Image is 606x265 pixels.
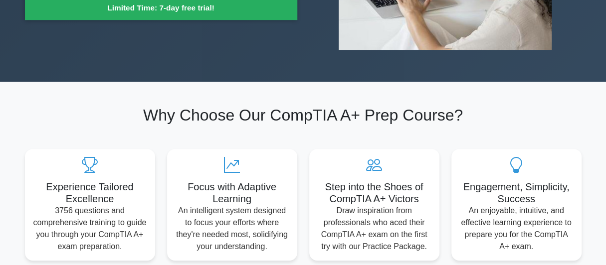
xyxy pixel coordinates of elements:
h5: Focus with Adaptive Learning [175,181,289,205]
h5: Experience Tailored Excellence [33,181,147,205]
h2: Why Choose Our CompTIA A+ Prep Course? [25,106,582,125]
h5: Engagement, Simplicity, Success [459,181,574,205]
h5: Step into the Shoes of CompTIA A+ Victors [317,181,431,205]
small: Limited Time: 7-day free trial! [37,2,285,13]
p: Draw inspiration from professionals who aced their CompTIA A+ exam on the first try with our Prac... [317,205,431,253]
p: An intelligent system designed to focus your efforts where they're needed most, solidifying your ... [175,205,289,253]
p: An enjoyable, intuitive, and effective learning experience to prepare you for the CompTIA A+ exam. [459,205,574,253]
p: 3756 questions and comprehensive training to guide you through your CompTIA A+ exam preparation. [33,205,147,253]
